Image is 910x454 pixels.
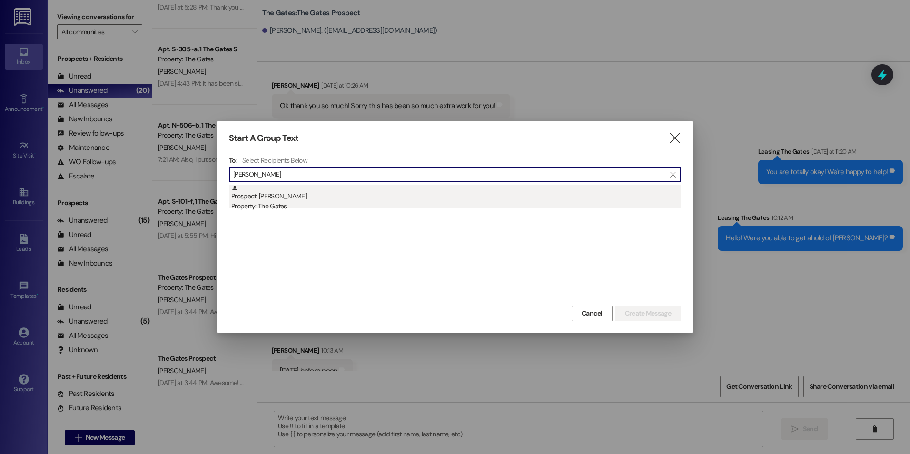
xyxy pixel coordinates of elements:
input: Search for any contact or apartment [233,168,665,181]
h3: To: [229,156,237,165]
button: Cancel [572,306,613,321]
i:  [668,133,681,143]
div: Prospect: [PERSON_NAME] [231,185,681,212]
div: Property: The Gates [231,201,681,211]
h3: Start A Group Text [229,133,298,144]
span: Create Message [625,308,671,318]
i:  [670,171,675,178]
button: Clear text [665,168,681,182]
span: Cancel [582,308,603,318]
button: Create Message [615,306,681,321]
div: Prospect: [PERSON_NAME]Property: The Gates [229,185,681,208]
h4: Select Recipients Below [242,156,307,165]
